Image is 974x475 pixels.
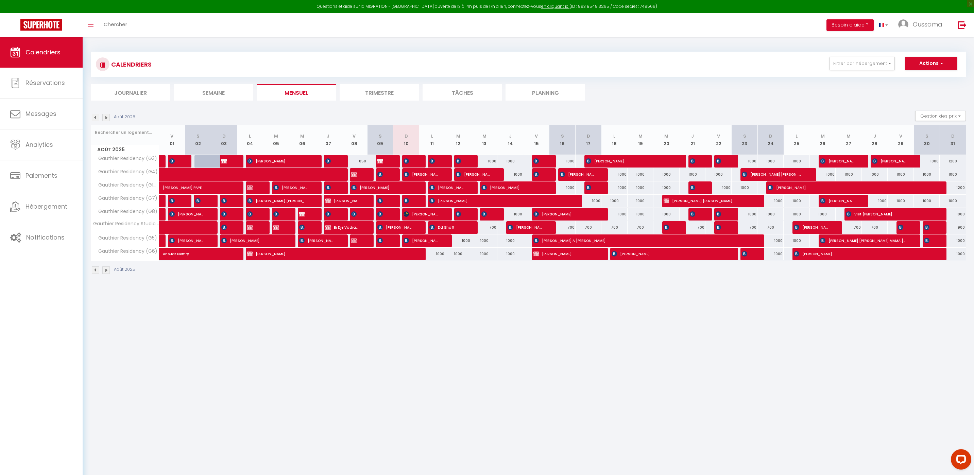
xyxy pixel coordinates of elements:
[914,155,940,168] div: 1000
[377,194,386,207] span: [PERSON_NAME] [PERSON_NAME]
[940,181,966,194] div: 1200
[340,84,419,101] li: Trimestre
[471,155,497,168] div: 1000
[25,140,53,149] span: Analytics
[341,155,367,168] div: 850
[315,125,341,155] th: 07
[91,84,170,101] li: Journalier
[92,248,159,255] span: Gauthier Residency (G6)
[888,168,914,181] div: 1000
[535,133,538,139] abbr: V
[195,194,204,207] span: [PERSON_NAME]
[471,234,497,247] div: 1000
[169,155,178,168] span: Postura Erudita
[690,208,699,221] span: [PERSON_NAME]
[716,208,724,221] span: [PERSON_NAME]
[613,133,615,139] abbr: L
[757,208,784,221] div: 1000
[680,168,706,181] div: 1000
[169,194,178,207] span: [PERSON_NAME]
[423,84,502,101] li: Tâches
[221,221,230,234] span: [PERSON_NAME]
[325,208,334,221] span: [PERSON_NAME]
[836,168,862,181] div: 1000
[404,155,412,168] span: [PERSON_NAME]
[940,208,966,221] div: 1000
[247,155,308,168] span: [PERSON_NAME]
[628,125,654,155] th: 19
[945,446,974,475] iframe: LiveChat chat widget
[353,133,356,139] abbr: V
[273,221,282,234] span: [PERSON_NAME]
[587,133,590,139] abbr: D
[419,248,445,260] div: 1000
[830,57,895,70] button: Filtrer par hébergement
[20,19,62,31] img: Super Booking
[757,155,784,168] div: 1000
[601,221,628,234] div: 700
[576,125,602,155] th: 17
[913,20,942,29] span: Oussama
[664,133,668,139] abbr: M
[377,234,386,247] span: [PERSON_NAME]
[325,221,360,234] span: Bi Dje Vadian [PERSON_NAME]
[456,133,460,139] abbr: M
[325,194,360,207] span: [PERSON_NAME]
[263,125,289,155] th: 05
[914,168,940,181] div: 1000
[628,168,654,181] div: 1000
[92,181,160,189] span: Gauthier Residency (G10)
[506,84,585,101] li: Planning
[899,133,902,139] abbr: V
[716,221,724,234] span: [PERSON_NAME]
[377,155,386,168] span: [PERSON_NAME] booking delog
[951,133,955,139] abbr: D
[393,125,420,155] th: 10
[732,221,758,234] div: 700
[705,168,732,181] div: 1000
[273,208,282,221] span: [PERSON_NAME]
[351,181,412,194] span: [PERSON_NAME]
[159,195,163,208] a: [PERSON_NAME]
[221,208,230,221] span: Felc [PERSON_NAME]
[221,155,230,168] span: [PERSON_NAME]
[940,221,966,234] div: 900
[680,125,706,155] th: 21
[915,111,966,121] button: Gestion des prix
[549,221,576,234] div: 700
[898,19,908,30] img: ...
[92,221,160,226] span: Gauthier Residency Studio (G1)
[549,181,576,194] div: 1000
[576,221,602,234] div: 700
[888,125,914,155] th: 29
[794,221,829,234] span: [PERSON_NAME]
[91,145,159,155] span: Août 2025
[170,133,173,139] abbr: V
[163,244,209,257] span: Anouar Nemry
[914,125,940,155] th: 30
[222,133,226,139] abbr: D
[810,168,836,181] div: 1000
[196,133,200,139] abbr: S
[905,57,957,70] button: Actions
[653,208,680,221] div: 1000
[99,13,132,37] a: Chercher
[601,195,628,207] div: 1000
[221,234,283,247] span: [PERSON_NAME]
[601,181,628,194] div: 1000
[784,234,810,247] div: 1000
[185,125,211,155] th: 02
[820,234,907,247] span: [PERSON_NAME] [PERSON_NAME] MAMA [PERSON_NAME]
[247,194,308,207] span: [PERSON_NAME] [PERSON_NAME]
[862,195,888,207] div: 1000
[471,248,497,260] div: 1000
[549,155,576,168] div: 1000
[92,234,159,242] span: Gauthier Residency (G5)
[456,208,464,221] span: [PERSON_NAME]
[351,168,360,181] span: [PERSON_NAME] BOOKING [PERSON_NAME]
[25,171,57,180] span: Paiements
[705,125,732,155] th: 22
[169,234,204,247] span: [PERSON_NAME]
[274,133,278,139] abbr: M
[237,125,263,155] th: 04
